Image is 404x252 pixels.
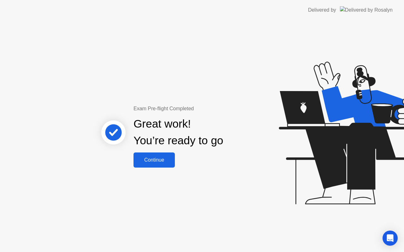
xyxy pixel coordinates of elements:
img: Delivered by Rosalyn [340,6,393,14]
div: Great work! You’re ready to go [134,116,223,149]
div: Exam Pre-flight Completed [134,105,264,112]
div: Continue [135,157,173,163]
button: Continue [134,152,175,168]
div: Delivered by [308,6,336,14]
div: Open Intercom Messenger [383,231,398,246]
